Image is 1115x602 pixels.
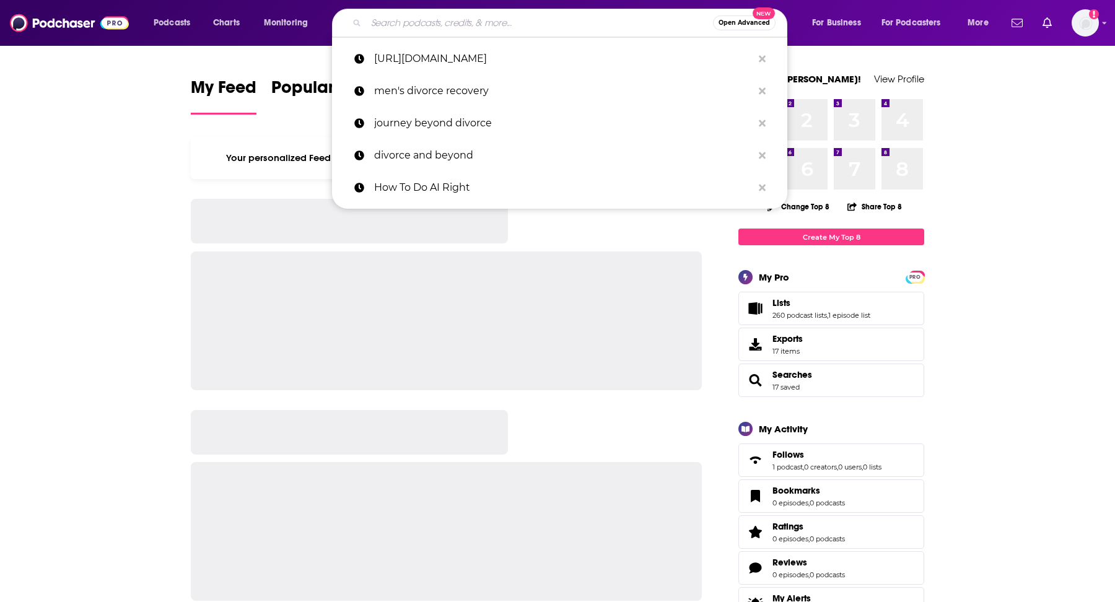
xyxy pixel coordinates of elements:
[1072,9,1099,37] span: Logged in as TeemsPR
[713,15,776,30] button: Open AdvancedNew
[738,229,924,245] a: Create My Top 8
[862,463,863,471] span: ,
[810,534,845,543] a: 0 podcasts
[332,107,787,139] a: journey beyond divorce
[772,297,870,308] a: Lists
[374,172,753,204] p: How To Do AI Right
[772,449,804,460] span: Follows
[808,534,810,543] span: ,
[772,534,808,543] a: 0 episodes
[191,77,256,105] span: My Feed
[1038,12,1057,33] a: Show notifications dropdown
[1072,9,1099,37] img: User Profile
[873,13,959,33] button: open menu
[332,75,787,107] a: men's divorce recovery
[772,570,808,579] a: 0 episodes
[772,449,881,460] a: Follows
[881,14,941,32] span: For Podcasters
[743,559,767,577] a: Reviews
[759,271,789,283] div: My Pro
[959,13,1004,33] button: open menu
[743,451,767,469] a: Follows
[743,372,767,389] a: Searches
[743,300,767,317] a: Lists
[1007,12,1028,33] a: Show notifications dropdown
[863,463,881,471] a: 0 lists
[772,333,803,344] span: Exports
[366,13,713,33] input: Search podcasts, credits, & more...
[10,11,129,35] img: Podchaser - Follow, Share and Rate Podcasts
[772,521,803,532] span: Ratings
[344,9,799,37] div: Search podcasts, credits, & more...
[760,199,837,214] button: Change Top 8
[808,570,810,579] span: ,
[374,107,753,139] p: journey beyond divorce
[374,75,753,107] p: men's divorce recovery
[772,485,845,496] a: Bookmarks
[738,328,924,361] a: Exports
[738,479,924,513] span: Bookmarks
[264,14,308,32] span: Monitoring
[803,13,877,33] button: open menu
[772,521,845,532] a: Ratings
[874,73,924,85] a: View Profile
[828,311,870,320] a: 1 episode list
[743,487,767,505] a: Bookmarks
[810,570,845,579] a: 0 podcasts
[810,499,845,507] a: 0 podcasts
[772,463,803,471] a: 1 podcast
[743,336,767,353] span: Exports
[738,443,924,477] span: Follows
[753,7,775,19] span: New
[838,463,862,471] a: 0 users
[803,463,804,471] span: ,
[827,311,828,320] span: ,
[738,292,924,325] span: Lists
[907,272,922,281] a: PRO
[738,551,924,585] span: Reviews
[255,13,324,33] button: open menu
[968,14,989,32] span: More
[191,137,702,179] div: Your personalized Feed is curated based on the Podcasts, Creators, Users, and Lists that you Follow.
[772,485,820,496] span: Bookmarks
[738,364,924,397] span: Searches
[738,515,924,549] span: Ratings
[772,297,790,308] span: Lists
[804,463,837,471] a: 0 creators
[772,557,807,568] span: Reviews
[271,77,377,115] a: Popular Feed
[772,499,808,507] a: 0 episodes
[808,499,810,507] span: ,
[837,463,838,471] span: ,
[847,194,903,219] button: Share Top 8
[271,77,377,105] span: Popular Feed
[213,14,240,32] span: Charts
[772,557,845,568] a: Reviews
[907,273,922,282] span: PRO
[772,311,827,320] a: 260 podcast lists
[738,73,861,85] a: Welcome [PERSON_NAME]!
[772,383,800,391] a: 17 saved
[374,43,753,75] p: https://podcasts.apple.com/us/podcast/artificial-insights-how-to-do-ai-right/id1765662712
[332,172,787,204] a: How To Do AI Right
[374,139,753,172] p: divorce and beyond
[812,14,861,32] span: For Business
[719,20,770,26] span: Open Advanced
[332,139,787,172] a: divorce and beyond
[332,43,787,75] a: [URL][DOMAIN_NAME]
[205,13,247,33] a: Charts
[154,14,190,32] span: Podcasts
[191,77,256,115] a: My Feed
[1089,9,1099,19] svg: Add a profile image
[743,523,767,541] a: Ratings
[772,347,803,356] span: 17 items
[759,423,808,435] div: My Activity
[145,13,206,33] button: open menu
[772,369,812,380] a: Searches
[1072,9,1099,37] button: Show profile menu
